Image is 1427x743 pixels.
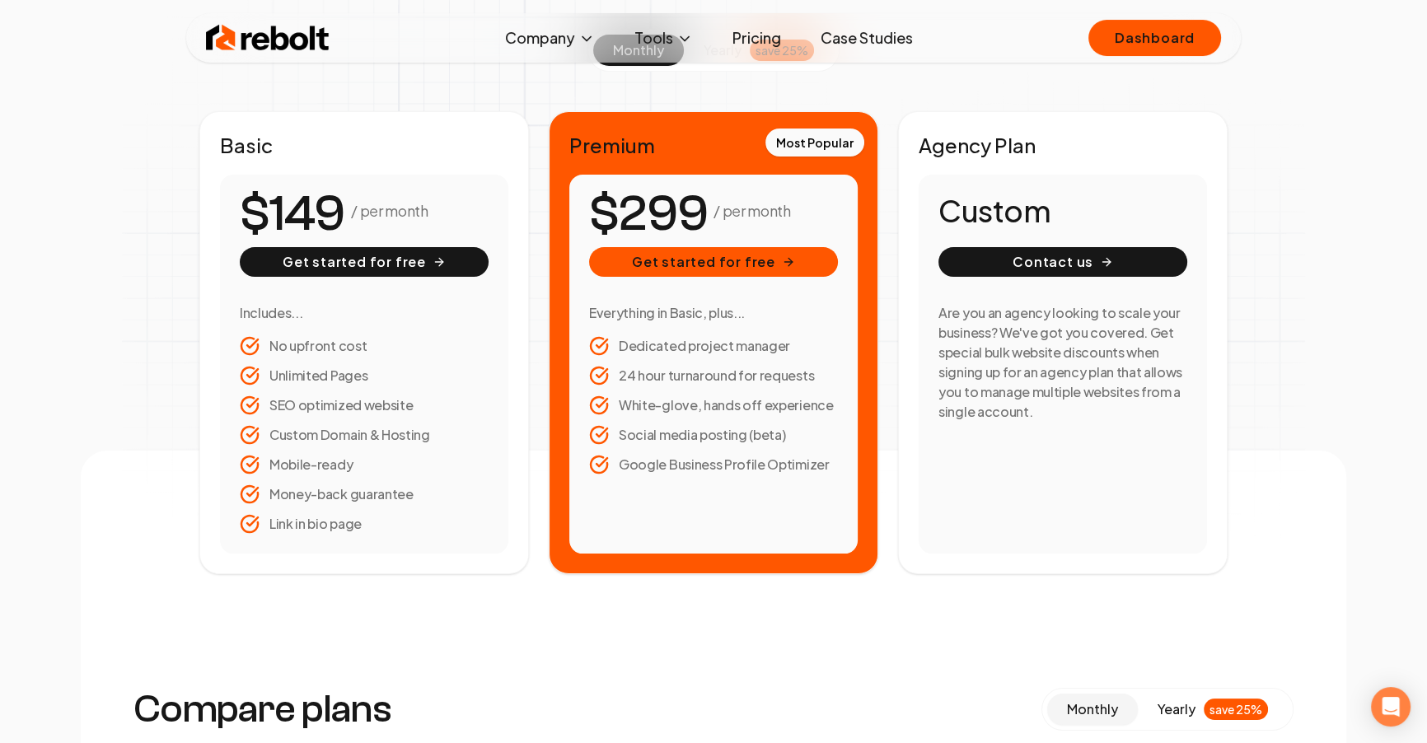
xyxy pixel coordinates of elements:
button: monthly [1047,694,1138,725]
div: Open Intercom Messenger [1371,687,1411,727]
a: Dashboard [1088,20,1221,56]
li: 24 hour turnaround for requests [589,366,838,386]
a: Case Studies [807,21,926,54]
div: save 25% [1204,699,1268,720]
p: / per month [351,199,428,222]
p: / per month [713,199,790,222]
li: No upfront cost [240,336,489,356]
li: Custom Domain & Hosting [240,425,489,445]
li: Google Business Profile Optimizer [589,455,838,474]
li: Social media posting (beta) [589,425,838,445]
li: Link in bio page [240,514,489,534]
li: Dedicated project manager [589,336,838,356]
button: Company [492,21,608,54]
h2: Premium [569,132,858,158]
span: monthly [1067,700,1118,717]
number-flow-react: $299 [589,177,707,251]
button: Contact us [938,247,1187,277]
li: SEO optimized website [240,395,489,415]
h3: Everything in Basic, plus... [589,303,838,323]
a: Pricing [719,21,794,54]
li: White-glove, hands off experience [589,395,838,415]
number-flow-react: $149 [240,177,344,251]
img: Rebolt Logo [206,21,330,54]
button: Get started for free [240,247,489,277]
h1: Custom [938,194,1187,227]
button: yearlysave 25% [1138,694,1288,725]
h3: Compare plans [133,689,391,729]
span: yearly [1158,699,1195,719]
li: Mobile-ready [240,455,489,474]
button: Tools [621,21,706,54]
h2: Basic [220,132,508,158]
button: Get started for free [589,247,838,277]
h2: Agency Plan [919,132,1207,158]
h3: Are you an agency looking to scale your business? We've got you covered. Get special bulk website... [938,303,1187,422]
div: Most Popular [765,129,864,157]
li: Money-back guarantee [240,484,489,504]
h3: Includes... [240,303,489,323]
li: Unlimited Pages [240,366,489,386]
